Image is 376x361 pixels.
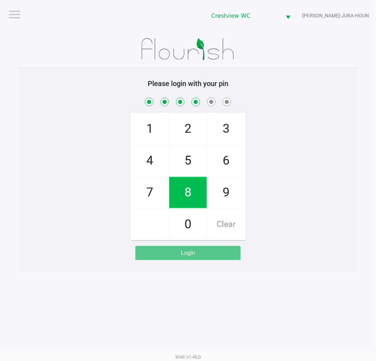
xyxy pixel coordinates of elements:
span: 5 [169,145,207,176]
span: Crestview WC [211,12,277,20]
span: 1 [131,113,169,144]
span: 7 [131,177,169,208]
span: 0 [169,209,207,240]
h5: Please login with your pin [24,79,352,88]
span: Web: v1.40.0 [175,354,201,360]
span: 2 [169,113,207,144]
span: 6 [207,145,245,176]
span: 4 [131,145,169,176]
span: Clear [207,209,245,240]
span: 8 [169,177,207,208]
span: 3 [207,113,245,144]
span: [PERSON_NAME]-JURA-HOUN [302,12,369,19]
button: Select [281,7,295,24]
span: 9 [207,177,245,208]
